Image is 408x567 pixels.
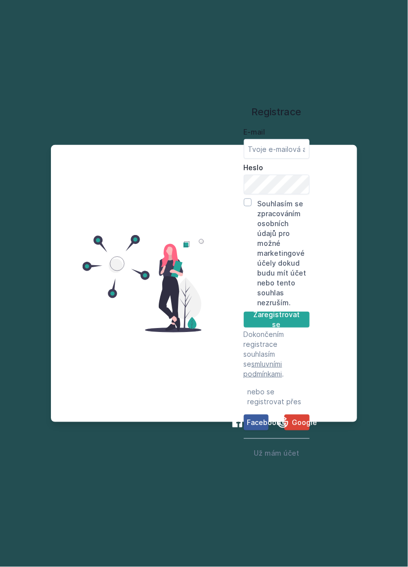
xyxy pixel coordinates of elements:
button: Facebook [244,415,269,430]
span: Facebook [247,418,280,427]
span: nebo se registrovat přes [248,387,306,407]
button: Google [284,415,310,430]
span: Už mám účet [254,449,299,457]
button: Už mám účet [254,447,299,459]
a: smluvními podmínkami [244,360,282,378]
h1: Registrace [244,104,310,119]
input: Tvoje e-mailová adresa [244,139,310,159]
label: Souhlasím se zpracováním osobních údajů pro možné marketingové účely dokud budu mít účet nebo ten... [258,199,307,307]
p: Dokončením registrace souhlasím se . [244,330,310,379]
label: E-mail [244,127,310,137]
span: Google [292,418,317,427]
label: Heslo [244,163,310,173]
button: Zaregistrovat se [244,312,310,328]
